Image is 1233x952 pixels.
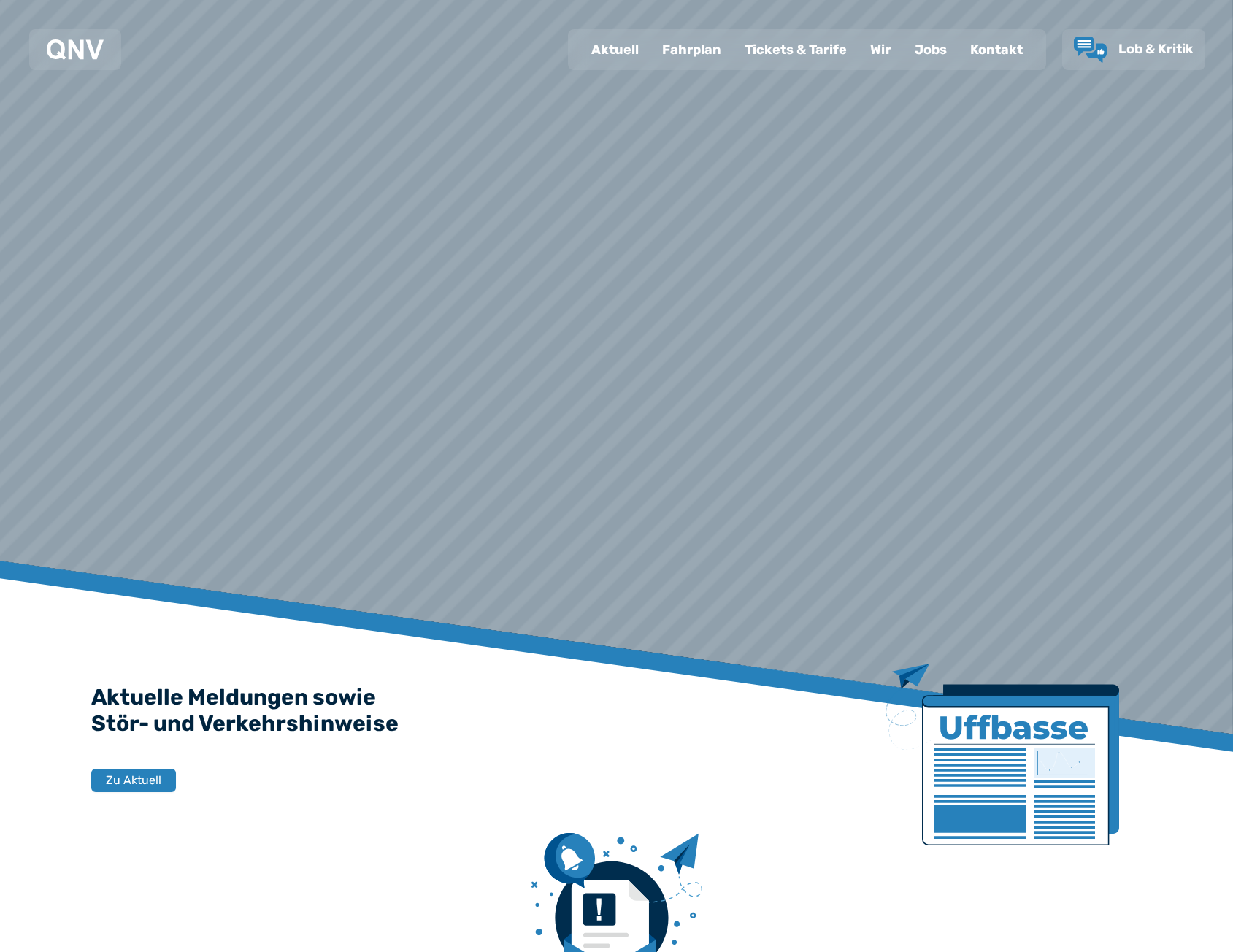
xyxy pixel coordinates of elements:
[903,31,959,69] a: Jobs
[886,664,1119,845] img: Zeitung mit Titel Uffbase
[1074,37,1194,63] a: Lob & Kritik
[580,31,650,69] a: Aktuell
[650,31,733,69] a: Fahrplan
[959,31,1034,69] a: Kontakt
[47,35,104,64] a: QNV Logo
[1118,41,1194,57] span: Lob & Kritik
[91,684,1142,737] h2: Aktuelle Meldungen sowie Stör- und Verkehrshinweise
[47,39,104,60] img: QNV Logo
[91,769,176,792] button: Zu Aktuell
[733,31,859,69] a: Tickets & Tarife
[859,31,903,69] a: Wir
